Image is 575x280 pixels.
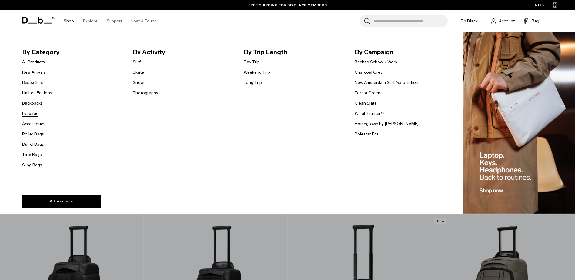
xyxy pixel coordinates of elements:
[355,90,380,96] a: Forest Green
[457,15,482,27] a: Db Black
[59,10,161,32] nav: Main Navigation
[463,32,575,214] img: Db
[22,90,52,96] a: Limited Editions
[355,59,397,65] a: Back to School / Work
[22,195,101,208] a: All products
[244,79,262,86] a: Long Trip
[64,10,74,32] a: Shop
[244,59,260,65] a: Day Trip
[22,100,43,106] a: Backpacks
[244,69,270,75] a: Weekend Trip
[22,47,123,57] span: By Category
[22,59,45,65] a: All Products
[133,79,144,86] a: Snow
[355,121,419,127] a: Homegrown by [PERSON_NAME]
[491,17,515,25] a: Account
[22,131,44,137] a: Roller Bags
[355,131,379,137] a: Polestar Edt.
[22,69,46,75] a: New Arrivals
[22,141,44,148] a: Duffel Bags
[131,10,157,32] a: Lost & Found
[107,10,122,32] a: Support
[22,110,38,117] a: Luggage
[355,79,418,86] a: New Amsterdam Surf Association
[355,69,383,75] a: Charcoal Grey
[22,79,43,86] a: Bestsellers
[355,47,456,57] span: By Campaign
[133,90,158,96] a: Photography
[22,152,42,158] a: Tote Bags
[133,47,234,57] span: By Activity
[133,59,141,65] a: Surf
[133,69,144,75] a: Skate
[524,17,539,25] button: Bag
[83,10,98,32] a: Explore
[244,47,345,57] span: By Trip Length
[355,100,377,106] a: Clean Slate
[22,121,45,127] a: Accessories
[22,162,42,168] a: Sling Bags
[499,18,515,24] span: Account
[532,18,539,24] span: Bag
[248,2,327,8] a: FREE SHIPPING FOR DB BLACK MEMBERS
[355,110,385,117] a: Weigh Lighter™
